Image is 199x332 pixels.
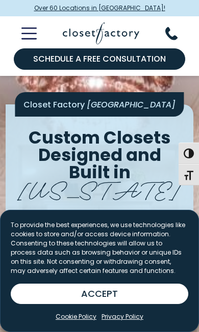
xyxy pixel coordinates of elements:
span: Custom Closets [29,126,170,150]
span: [US_STATE] [18,171,181,205]
a: Schedule a Free Consultation [14,48,185,70]
a: Cookie Policy [56,312,96,321]
button: Toggle High Contrast [179,143,199,164]
span: Designed and Built in [38,143,161,184]
button: Toggle Mobile Menu [9,27,37,40]
button: Toggle Font size [179,164,199,185]
span: Over 60 Locations in [GEOGRAPHIC_DATA]! [34,4,165,13]
span: [GEOGRAPHIC_DATA] [87,99,176,110]
img: Closet Factory Logo [63,22,139,44]
button: ACCEPT [11,284,188,304]
a: Privacy Policy [102,312,143,321]
button: Phone Number [165,27,190,40]
p: To provide the best experiences, we use technologies like cookies to store and/or access device i... [11,220,186,275]
span: Closet Factory [23,99,85,110]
